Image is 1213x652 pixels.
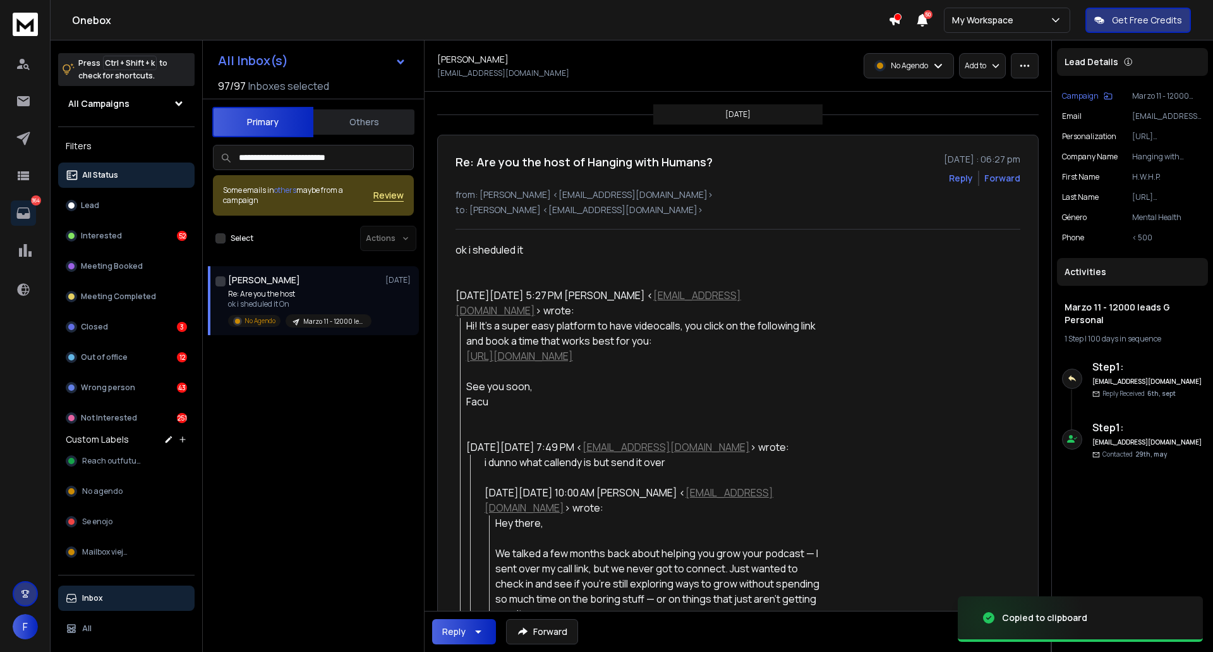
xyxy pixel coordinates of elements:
[466,440,824,455] div: [DATE][DATE] 7:49 PM < > wrote:
[58,509,195,534] button: Se enojo
[485,455,824,470] div: i dunno what callendy is but send it over
[58,91,195,116] button: All Campaigns
[58,405,195,431] button: Not Interested251
[58,479,195,504] button: No agendo
[58,375,195,400] button: Wrong person43
[1092,438,1203,447] h6: [EMAIL_ADDRESS][DOMAIN_NAME]
[1132,91,1203,101] p: Marzo 11 - 12000 leads G Personal
[1092,359,1203,374] h6: Step 1 :
[1132,192,1203,202] p: [URL][DOMAIN_NAME]
[82,547,131,557] span: Mailbox viejos
[72,13,888,28] h1: Onebox
[177,352,187,362] div: 12
[432,619,496,644] button: Reply
[442,625,466,638] div: Reply
[31,195,41,206] p: 364
[1065,56,1118,68] p: Lead Details
[373,189,404,202] span: Review
[81,413,137,423] p: Not Interested
[177,231,187,241] div: 52
[495,515,824,531] div: Hey there,
[82,593,103,603] p: Inbox
[58,616,195,641] button: All
[1102,389,1176,398] p: Reply Received
[208,48,416,73] button: All Inbox(s)
[81,292,156,302] p: Meeting Completed
[223,185,373,206] div: Some emails in maybe from a campaign
[1085,8,1191,33] button: Get Free Credits
[1132,233,1203,243] p: < 500
[313,108,414,136] button: Others
[58,137,195,155] h3: Filters
[582,440,750,454] a: [EMAIL_ADDRESS][DOMAIN_NAME]
[58,163,195,188] button: All Status
[1135,450,1167,458] span: 29th, may
[13,614,38,639] button: F
[1062,152,1118,162] p: Company Name
[177,383,187,393] div: 43
[965,61,986,71] p: Add to
[949,172,973,185] button: Reply
[58,314,195,340] button: Closed3
[228,274,300,286] h1: [PERSON_NAME]
[984,172,1020,185] div: Forward
[58,586,195,611] button: Inbox
[82,624,92,634] p: All
[58,223,195,249] button: Interested52
[437,53,509,66] h1: [PERSON_NAME]
[1132,212,1203,223] p: Mental Health
[1102,450,1167,459] p: Contacted
[1062,111,1082,121] p: Email
[81,383,135,393] p: Wrong person
[1147,389,1176,398] span: 6th, sept
[725,109,751,120] p: [DATE]
[231,233,253,243] label: Select
[248,78,329,94] h3: Inboxes selected
[218,78,246,94] span: 97 / 97
[1062,91,1099,101] p: Campaign
[78,57,167,82] p: Press to check for shortcuts.
[485,485,824,515] div: [DATE][DATE] 10:00 AM [PERSON_NAME] < > wrote:
[228,299,371,309] p: ok i sheduled it On
[1132,172,1203,182] p: H.W.H.P.
[212,107,313,137] button: Primary
[456,188,1020,201] p: from: [PERSON_NAME] <[EMAIL_ADDRESS][DOMAIN_NAME]>
[82,517,112,527] span: Se enojo
[1092,420,1203,435] h6: Step 1 :
[1057,258,1208,286] div: Activities
[11,200,36,226] a: 364
[456,153,713,171] h1: Re: Are you the host of Hanging with Humans?
[944,153,1020,166] p: [DATE] : 06:27 pm
[466,318,824,364] div: Hi! It's a super easy platform to have videocalls, you click on the following link and book a tim...
[891,61,928,71] p: No Agendo
[437,68,569,78] p: [EMAIL_ADDRESS][DOMAIN_NAME]
[506,619,578,644] button: Forward
[1062,192,1099,202] p: Last Name
[274,185,296,195] span: others
[58,345,195,370] button: Out of office12
[58,539,195,565] button: Mailbox viejos
[303,317,364,326] p: Marzo 11 - 12000 leads G Personal
[1062,91,1113,101] button: Campaign
[228,289,371,299] p: Re: Are you the host
[924,10,932,19] span: 50
[82,170,118,180] p: All Status
[385,275,414,285] p: [DATE]
[495,546,824,622] div: We talked a few months back about helping you grow your podcast — I sent over my call link, but w...
[1002,612,1087,624] div: Copied to clipboard
[82,456,143,466] span: Reach outfuture
[1088,333,1161,344] span: 100 days in sequence
[456,204,1020,216] p: to: [PERSON_NAME] <[EMAIL_ADDRESS][DOMAIN_NAME]>
[58,254,195,279] button: Meeting Booked
[81,231,122,241] p: Interested
[1065,333,1083,344] span: 1 Step
[1092,377,1203,386] h6: [EMAIL_ADDRESS][DOMAIN_NAME]
[1065,301,1200,326] h1: Marzo 11 - 12000 leads G Personal
[66,433,129,446] h3: Custom Labels
[81,261,143,271] p: Meeting Booked
[81,352,128,362] p: Out of office
[218,54,288,67] h1: All Inbox(s)
[82,486,123,496] span: No agendo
